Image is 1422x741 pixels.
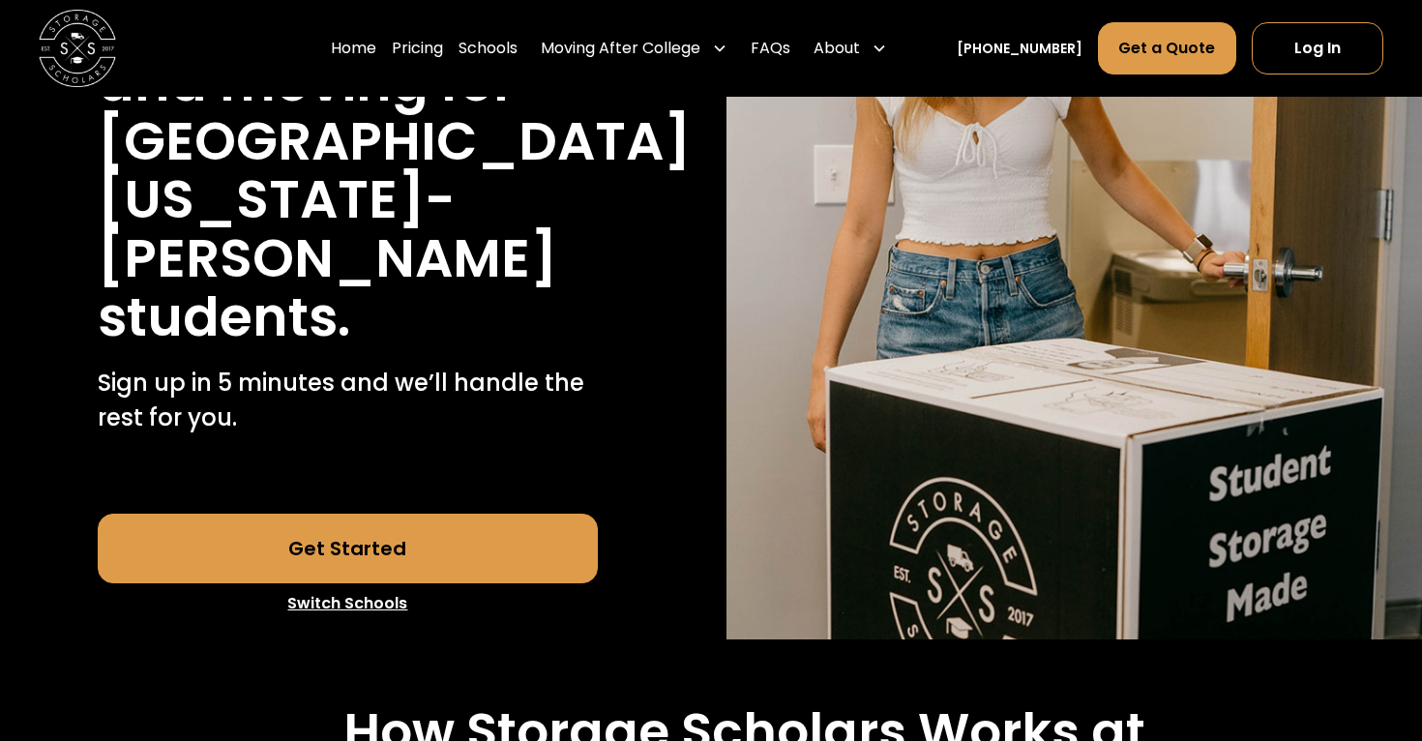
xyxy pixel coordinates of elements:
[957,39,1082,59] a: [PHONE_NUMBER]
[1098,22,1235,74] a: Get a Quote
[98,514,599,583] a: Get Started
[98,366,599,435] p: Sign up in 5 minutes and we’ll handle the rest for you.
[541,37,700,60] div: Moving After College
[459,21,518,75] a: Schools
[39,10,116,87] img: Storage Scholars main logo
[533,21,735,75] div: Moving After College
[1252,22,1383,74] a: Log In
[98,583,599,624] a: Switch Schools
[392,21,443,75] a: Pricing
[98,288,350,347] h1: students.
[751,21,790,75] a: FAQs
[98,112,691,288] h1: [GEOGRAPHIC_DATA][US_STATE]-[PERSON_NAME]
[814,37,860,60] div: About
[806,21,895,75] div: About
[331,21,376,75] a: Home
